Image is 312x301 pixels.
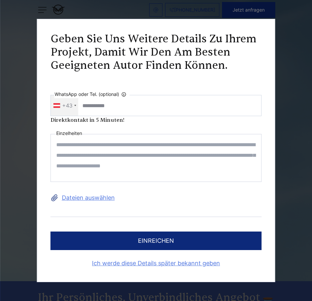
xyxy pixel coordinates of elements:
label: Einzelheiten [56,129,82,137]
a: Ich werde diese Details später bekannt geben [51,258,262,269]
label: WhatsApp oder Tel. (optional) [55,90,130,98]
div: +43 [62,100,72,111]
div: Telephone country code [51,95,78,116]
button: einreichen [51,232,262,250]
label: Dateien auswählen [51,193,262,203]
div: Direktkontakt in 5 Minuten! [51,116,262,124]
h2: Geben Sie uns weitere Details zu Ihrem Projekt, damit wir den am besten geeigneten Autor finden k... [51,32,262,72]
